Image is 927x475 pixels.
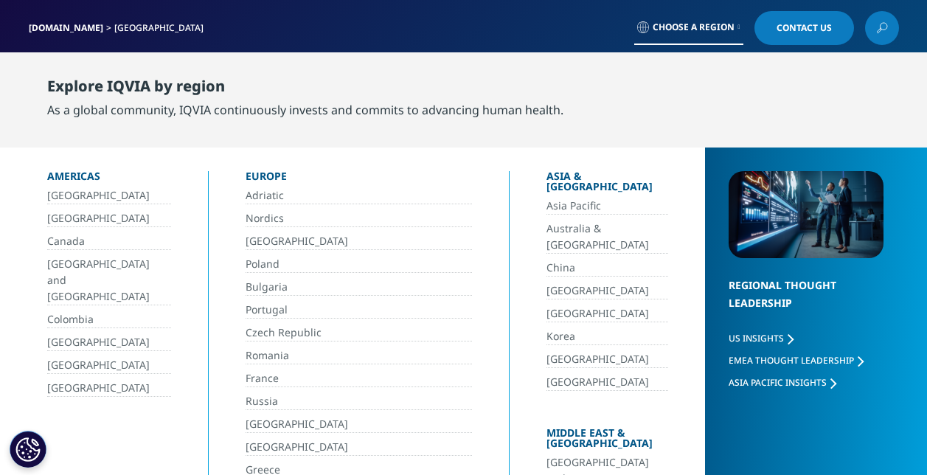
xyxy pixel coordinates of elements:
span: EMEA Thought Leadership [729,354,854,367]
img: 2093_analyzing-data-using-big-screen-display-and-laptop.png [729,171,883,258]
a: [GEOGRAPHIC_DATA] [47,187,171,204]
span: Contact Us [777,24,832,32]
button: Cookie 設定 [10,431,46,468]
div: Regional Thought Leadership [729,277,883,330]
div: As a global community, IQVIA continuously invests and commits to advancing human health. [47,101,563,119]
a: Australia & [GEOGRAPHIC_DATA] [546,221,668,254]
a: Romania [246,347,473,364]
a: Poland [246,256,473,273]
a: [GEOGRAPHIC_DATA] [546,374,668,391]
nav: Primary [153,52,899,122]
a: [GEOGRAPHIC_DATA] [546,351,668,368]
a: [DOMAIN_NAME] [29,21,103,34]
a: Czech Republic [246,325,473,341]
div: Explore IQVIA by region [47,77,563,101]
a: [GEOGRAPHIC_DATA] [246,439,473,456]
a: EMEA Thought Leadership [729,354,864,367]
a: Nordics [246,210,473,227]
div: [GEOGRAPHIC_DATA] [114,22,209,34]
a: Korea [546,328,668,345]
a: Bulgaria [246,279,473,296]
a: Russia [246,393,473,410]
a: [GEOGRAPHIC_DATA] [246,416,473,433]
a: [GEOGRAPHIC_DATA] [47,334,171,351]
a: Canada [47,233,171,250]
a: Adriatic [246,187,473,204]
span: Asia Pacific Insights [729,376,827,389]
a: US Insights [729,332,794,344]
a: Colombia [47,311,171,328]
a: [GEOGRAPHIC_DATA] [47,380,171,397]
a: [GEOGRAPHIC_DATA] [47,210,171,227]
a: [GEOGRAPHIC_DATA] [246,233,473,250]
a: Asia Pacific [546,198,668,215]
div: Americas [47,171,171,187]
a: Portugal [246,302,473,319]
a: Contact Us [754,11,854,45]
a: France [246,370,473,387]
a: [GEOGRAPHIC_DATA] [546,305,668,322]
a: [GEOGRAPHIC_DATA] and [GEOGRAPHIC_DATA] [47,256,171,305]
a: Asia Pacific Insights [729,376,836,389]
span: Choose a Region [653,21,735,33]
a: [GEOGRAPHIC_DATA] [47,357,171,374]
div: Middle East & [GEOGRAPHIC_DATA] [546,428,668,454]
span: US Insights [729,332,784,344]
div: Asia & [GEOGRAPHIC_DATA] [546,171,668,198]
div: Europe [246,171,473,187]
a: [GEOGRAPHIC_DATA] [546,282,668,299]
a: China [546,260,668,277]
